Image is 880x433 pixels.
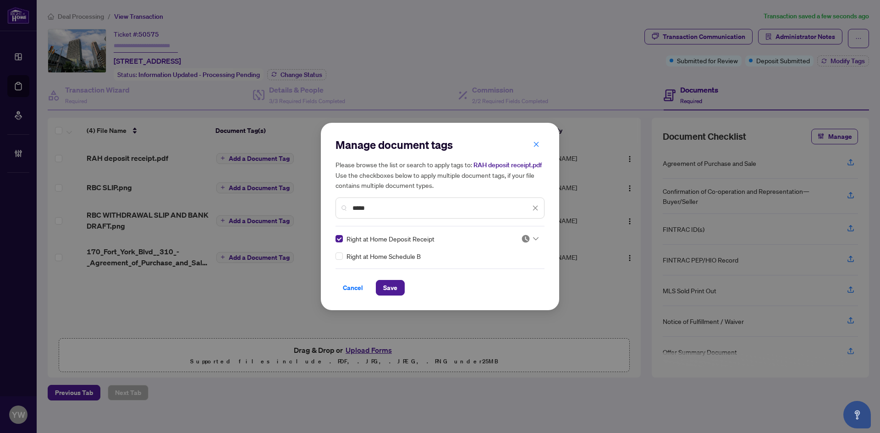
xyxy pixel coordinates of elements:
[533,141,539,148] span: close
[376,280,405,296] button: Save
[343,280,363,295] span: Cancel
[843,401,871,428] button: Open asap
[335,137,544,152] h2: Manage document tags
[532,205,539,211] span: close
[346,251,421,261] span: Right at Home Schedule B
[346,234,434,244] span: Right at Home Deposit Receipt
[335,280,370,296] button: Cancel
[383,280,397,295] span: Save
[335,159,544,190] h5: Please browse the list or search to apply tags to: Use the checkboxes below to apply multiple doc...
[473,161,542,169] span: RAH deposit receipt.pdf
[521,234,530,243] img: status
[521,234,539,243] span: Pending Review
